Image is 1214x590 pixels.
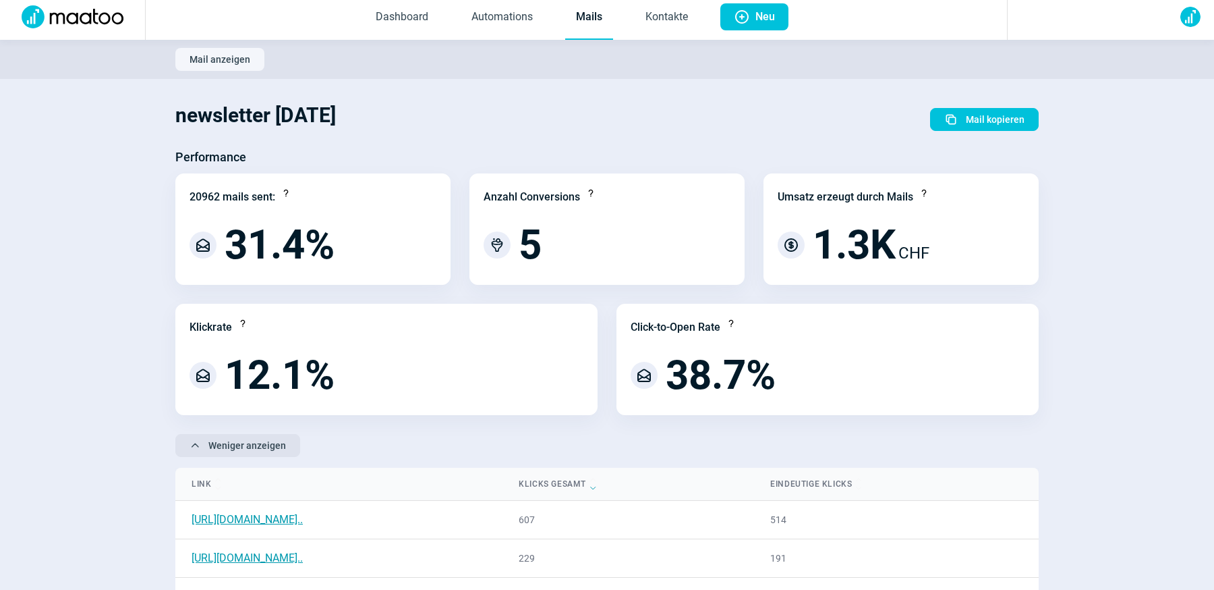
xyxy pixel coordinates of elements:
button: Mail kopieren [930,108,1039,131]
a: [URL][DOMAIN_NAME].. [192,552,303,564]
span: 38.7% [666,355,776,396]
div: Klickrate [190,319,232,336]
span: 31.4% [225,225,335,265]
span: 5 [519,225,542,265]
button: Mail anzeigen [175,48,264,71]
td: 514 [754,501,1039,539]
button: Weniger anzeigen [175,434,300,457]
span: 1.3K [813,225,896,265]
span: CHF [898,241,929,265]
td: 607 [502,501,754,539]
h1: newsletter [DATE] [175,92,336,138]
span: Neu [755,3,775,30]
div: Anzahl Conversions [484,189,580,205]
div: Klicks gesamt [519,476,738,492]
div: 20962 mails sent: [190,189,275,205]
div: Eindeutige Klicks [770,476,1022,492]
a: [URL][DOMAIN_NAME].. [192,513,303,526]
img: Logo [13,5,132,28]
span: Mail anzeigen [190,49,250,70]
div: Umsatz erzeugt durch Mails [778,189,913,205]
span: Mail kopieren [966,109,1024,130]
span: Weniger anzeigen [208,435,286,456]
span: 12.1% [225,355,335,396]
div: Link [192,476,486,492]
div: Click-to-Open Rate [631,319,720,336]
td: 229 [502,539,754,578]
img: avatar [1180,7,1201,27]
button: Neu [720,3,788,30]
td: 191 [754,539,1039,578]
h3: Performance [175,146,246,168]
